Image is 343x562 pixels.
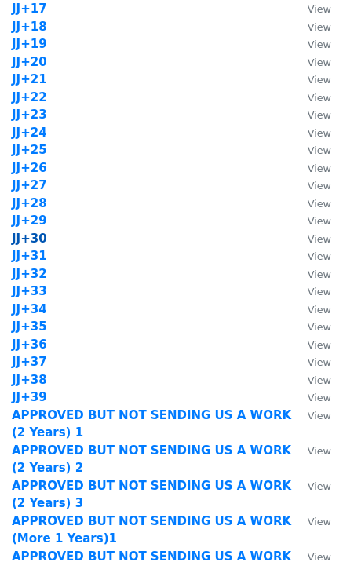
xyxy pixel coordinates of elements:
a: View [292,319,331,334]
a: View [292,373,331,387]
small: View [308,410,331,421]
a: JJ+26 [12,161,47,175]
a: JJ+28 [12,196,47,210]
small: View [308,127,331,139]
a: View [292,108,331,122]
a: View [292,196,331,210]
a: JJ+34 [12,302,47,316]
small: View [308,198,331,210]
small: View [308,92,331,104]
a: JJ+38 [12,373,47,387]
a: View [292,213,331,228]
small: View [308,74,331,86]
small: View [308,339,331,351]
small: View [308,445,331,457]
small: View [308,480,331,492]
a: JJ+19 [12,37,47,51]
a: View [292,408,331,422]
a: View [292,232,331,246]
small: View [308,109,331,121]
strong: JJ+25 [12,143,47,157]
a: View [292,390,331,404]
a: APPROVED BUT NOT SENDING US A WORK (2 Years) 1 [12,408,291,440]
small: View [308,57,331,68]
a: JJ+32 [12,267,47,281]
a: JJ+18 [12,20,47,34]
a: View [292,143,331,157]
a: View [292,338,331,352]
a: JJ+21 [12,72,47,86]
a: JJ+35 [12,319,47,334]
a: View [292,249,331,263]
small: View [308,144,331,156]
a: View [292,161,331,175]
small: View [308,3,331,15]
small: View [308,38,331,50]
small: View [308,180,331,192]
a: JJ+30 [12,232,47,246]
a: View [292,72,331,86]
a: View [292,443,331,458]
small: View [308,304,331,316]
small: View [308,250,331,262]
a: APPROVED BUT NOT SENDING US A WORK (More 1 Years)1 [12,514,291,546]
small: View [308,268,331,280]
a: View [292,37,331,51]
a: View [292,90,331,104]
a: APPROVED BUT NOT SENDING US A WORK (2 Years) 2 [12,443,291,476]
a: JJ+27 [12,178,47,192]
small: View [308,392,331,403]
a: View [292,2,331,16]
small: View [308,356,331,368]
a: JJ+31 [12,249,47,263]
a: View [292,126,331,140]
iframe: Chat Widget [265,487,343,562]
small: View [308,21,331,33]
a: JJ+23 [12,108,47,122]
strong: JJ+17 [12,2,47,16]
a: View [292,479,331,493]
small: View [308,286,331,297]
a: JJ+20 [12,55,47,69]
a: JJ+39 [12,390,47,404]
a: APPROVED BUT NOT SENDING US A WORK (2 Years) 3 [12,479,291,511]
a: View [292,302,331,316]
a: View [292,20,331,34]
small: View [308,233,331,245]
a: JJ+29 [12,213,47,228]
a: JJ+37 [12,355,47,369]
a: JJ+24 [12,126,47,140]
a: JJ+33 [12,284,47,298]
a: JJ+22 [12,90,47,104]
a: JJ+36 [12,338,47,352]
a: View [292,355,331,369]
a: View [292,178,331,192]
a: View [292,55,331,69]
a: View [292,284,331,298]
